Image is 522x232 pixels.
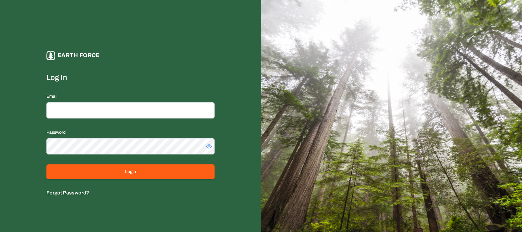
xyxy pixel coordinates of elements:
[46,73,215,83] label: Log In
[46,189,215,197] p: Forgot Password?
[46,130,66,135] label: Password
[46,94,57,99] label: Email
[58,51,100,60] p: Earth force
[46,164,215,179] button: Login
[46,51,55,60] img: earthforce-logo-white-uG4MPadI.svg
